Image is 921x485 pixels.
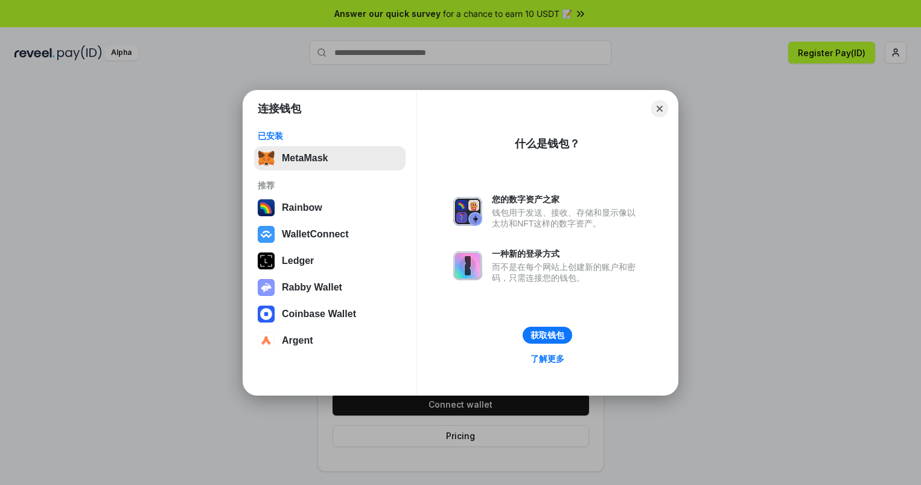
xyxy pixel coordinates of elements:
img: svg+xml,%3Csvg%20xmlns%3D%22http%3A%2F%2Fwww.w3.org%2F2000%2Fsvg%22%20fill%3D%22none%22%20viewBox... [453,251,482,280]
div: WalletConnect [282,229,349,240]
button: Rainbow [254,196,406,220]
div: Rabby Wallet [282,282,342,293]
div: 钱包用于发送、接收、存储和显示像以太坊和NFT这样的数字资产。 [492,207,642,229]
div: 获取钱包 [531,330,564,341]
img: svg+xml,%3Csvg%20fill%3D%22none%22%20height%3D%2233%22%20viewBox%3D%220%200%2035%2033%22%20width%... [258,150,275,167]
div: 而不是在每个网站上创建新的账户和密码，只需连接您的钱包。 [492,262,642,283]
button: 获取钱包 [523,327,572,344]
div: 已安装 [258,130,402,141]
button: Rabby Wallet [254,275,406,300]
div: MetaMask [282,153,328,164]
button: Close [651,100,668,117]
div: Rainbow [282,202,322,213]
img: svg+xml,%3Csvg%20width%3D%2228%22%20height%3D%2228%22%20viewBox%3D%220%200%2028%2028%22%20fill%3D... [258,226,275,243]
button: Ledger [254,249,406,273]
img: svg+xml,%3Csvg%20width%3D%2228%22%20height%3D%2228%22%20viewBox%3D%220%200%2028%2028%22%20fill%3D... [258,332,275,349]
div: 什么是钱包？ [515,137,580,151]
img: svg+xml,%3Csvg%20xmlns%3D%22http%3A%2F%2Fwww.w3.org%2F2000%2Fsvg%22%20fill%3D%22none%22%20viewBox... [453,197,482,226]
img: svg+xml,%3Csvg%20width%3D%2228%22%20height%3D%2228%22%20viewBox%3D%220%200%2028%2028%22%20fill%3D... [258,306,275,323]
div: 了解更多 [531,353,564,364]
img: svg+xml,%3Csvg%20width%3D%22120%22%20height%3D%22120%22%20viewBox%3D%220%200%20120%20120%22%20fil... [258,199,275,216]
img: svg+xml,%3Csvg%20xmlns%3D%22http%3A%2F%2Fwww.w3.org%2F2000%2Fsvg%22%20fill%3D%22none%22%20viewBox... [258,279,275,296]
div: 推荐 [258,180,402,191]
button: WalletConnect [254,222,406,246]
h1: 连接钱包 [258,101,301,116]
button: Coinbase Wallet [254,302,406,326]
img: svg+xml,%3Csvg%20xmlns%3D%22http%3A%2F%2Fwww.w3.org%2F2000%2Fsvg%22%20width%3D%2228%22%20height%3... [258,252,275,269]
a: 了解更多 [523,351,572,367]
div: Argent [282,335,313,346]
button: Argent [254,329,406,353]
div: Coinbase Wallet [282,309,356,320]
div: 您的数字资产之家 [492,194,642,205]
div: Ledger [282,255,314,266]
div: 一种新的登录方式 [492,248,642,259]
button: MetaMask [254,146,406,170]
